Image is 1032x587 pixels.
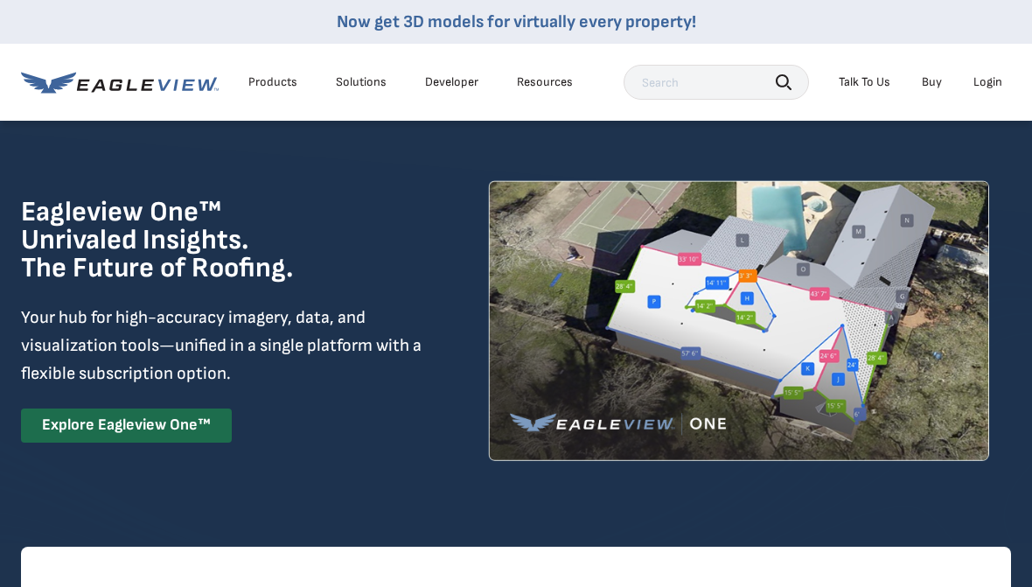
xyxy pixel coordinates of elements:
div: Talk To Us [839,74,890,90]
div: Solutions [336,74,387,90]
input: Search [624,65,809,100]
div: Login [973,74,1002,90]
a: Explore Eagleview One™ [21,409,232,443]
a: Buy [922,74,942,90]
p: Your hub for high-accuracy imagery, data, and visualization tools—unified in a single platform wi... [21,304,425,388]
div: Resources [517,74,573,90]
a: Now get 3D models for virtually every property! [337,11,696,32]
h1: Eagleview One™ Unrivaled Insights. The Future of Roofing. [21,199,382,283]
a: Developer [425,74,478,90]
div: Products [248,74,297,90]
